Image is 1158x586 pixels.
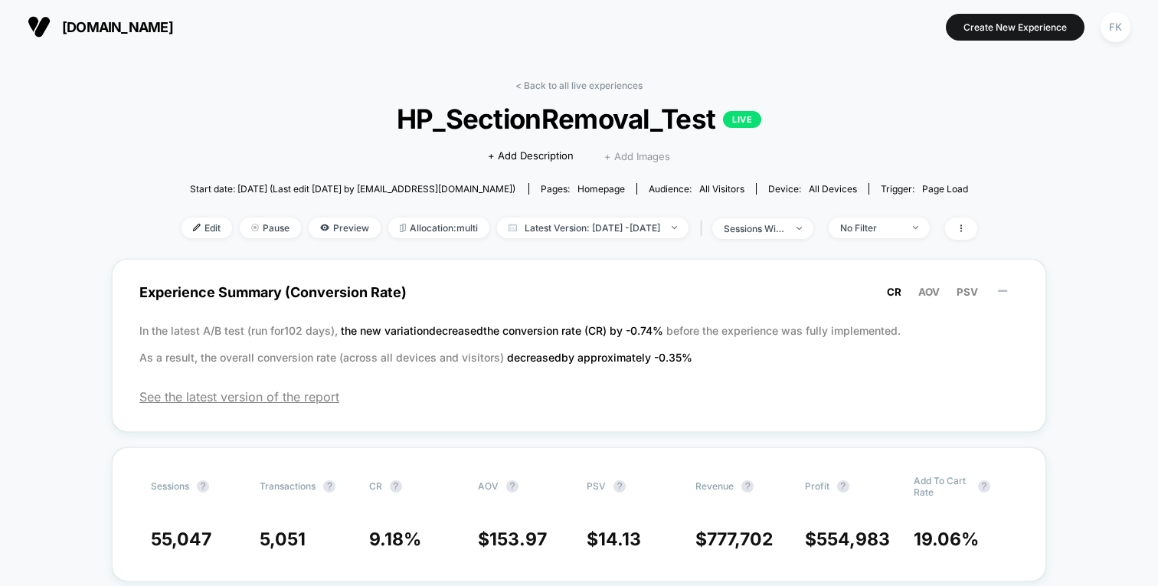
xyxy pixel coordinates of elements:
[341,324,666,337] span: the new variation decreased the conversion rate (CR) by -0.74 %
[251,224,259,231] img: end
[506,480,518,493] button: ?
[62,19,173,35] span: [DOMAIN_NAME]
[957,286,978,298] span: PSV
[914,475,970,498] span: Add To Cart Rate
[913,226,918,229] img: end
[478,480,499,492] span: AOV
[488,149,574,164] span: + Add Description
[587,529,641,550] span: $
[28,15,51,38] img: Visually logo
[541,183,625,195] div: Pages:
[837,480,849,493] button: ?
[809,183,857,195] span: all devices
[816,529,890,550] span: 554,983
[139,275,1019,309] span: Experience Summary (Conversion Rate)
[649,183,744,195] div: Audience:
[695,480,734,492] span: Revenue
[390,480,402,493] button: ?
[604,150,670,162] span: + Add Images
[497,218,689,238] span: Latest Version: [DATE] - [DATE]
[840,222,901,234] div: No Filter
[369,529,421,550] span: 9.18 %
[193,224,201,231] img: edit
[369,480,382,492] span: CR
[197,480,209,493] button: ?
[139,389,1019,404] span: See the latest version of the report
[587,480,606,492] span: PSV
[613,480,626,493] button: ?
[1096,11,1135,43] button: FK
[914,529,979,550] span: 19.06 %
[946,14,1084,41] button: Create New Experience
[151,529,211,550] span: 55,047
[805,529,890,550] span: $
[260,529,306,550] span: 5,051
[699,183,744,195] span: All Visitors
[577,183,625,195] span: homepage
[388,218,489,238] span: Allocation: multi
[707,529,773,550] span: 777,702
[881,183,968,195] div: Trigger:
[887,286,901,298] span: CR
[323,480,335,493] button: ?
[598,529,641,550] span: 14.13
[190,183,515,195] span: Start date: [DATE] (Last edit [DATE] by [EMAIL_ADDRESS][DOMAIN_NAME])
[260,480,316,492] span: Transactions
[507,351,692,364] span: decreased by approximately -0.35 %
[509,224,517,231] img: calendar
[724,223,785,234] div: sessions with impression
[741,480,754,493] button: ?
[952,285,983,299] button: PSV
[1101,12,1130,42] div: FK
[695,529,773,550] span: $
[240,218,301,238] span: Pause
[23,15,178,39] button: [DOMAIN_NAME]
[797,227,802,230] img: end
[805,480,829,492] span: Profit
[723,111,761,128] p: LIVE
[696,218,712,240] span: |
[139,317,1019,371] p: In the latest A/B test (run for 102 days), before the experience was fully implemented. As a resu...
[882,285,906,299] button: CR
[978,480,990,493] button: ?
[515,80,643,91] a: < Back to all live experiences
[918,286,940,298] span: AOV
[182,218,232,238] span: Edit
[478,529,547,550] span: $
[151,480,189,492] span: Sessions
[400,224,406,232] img: rebalance
[309,218,381,238] span: Preview
[221,103,937,135] span: HP_SectionRemoval_Test
[914,285,944,299] button: AOV
[672,226,677,229] img: end
[922,183,968,195] span: Page Load
[756,183,869,195] span: Device:
[489,529,547,550] span: 153.97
